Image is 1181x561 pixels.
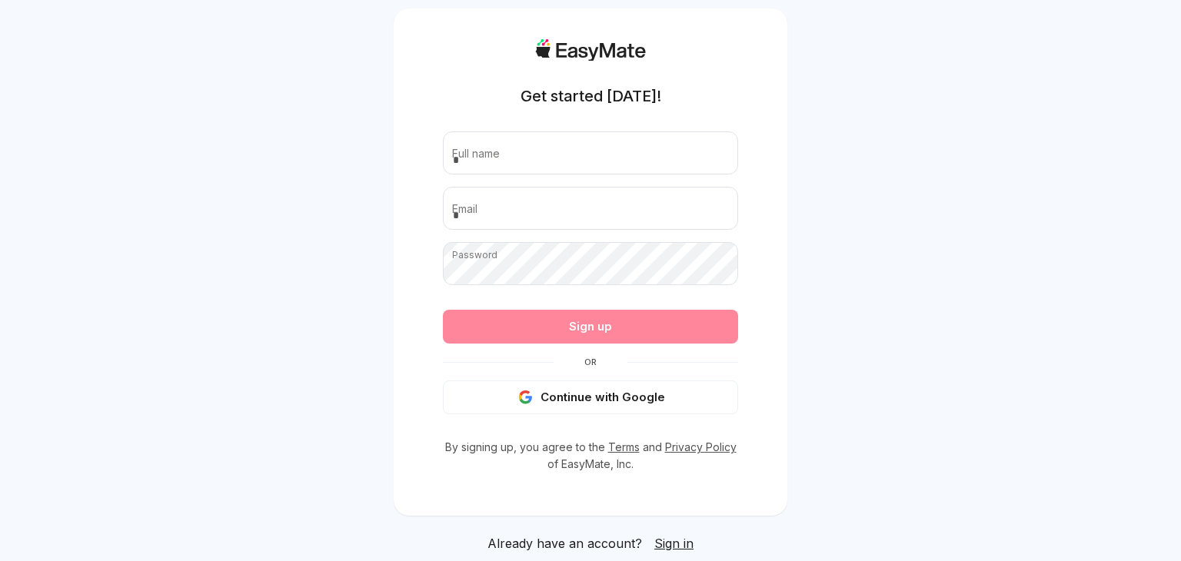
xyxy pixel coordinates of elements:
a: Sign in [654,534,694,553]
span: Already have an account? [487,534,642,553]
a: Privacy Policy [665,440,737,453]
span: Or [554,356,627,368]
h1: Get started [DATE]! [521,85,661,107]
button: Continue with Google [443,380,738,414]
a: Terms [608,440,640,453]
p: By signing up, you agree to the and of EasyMate, Inc. [443,439,738,473]
span: Sign in [654,536,694,551]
